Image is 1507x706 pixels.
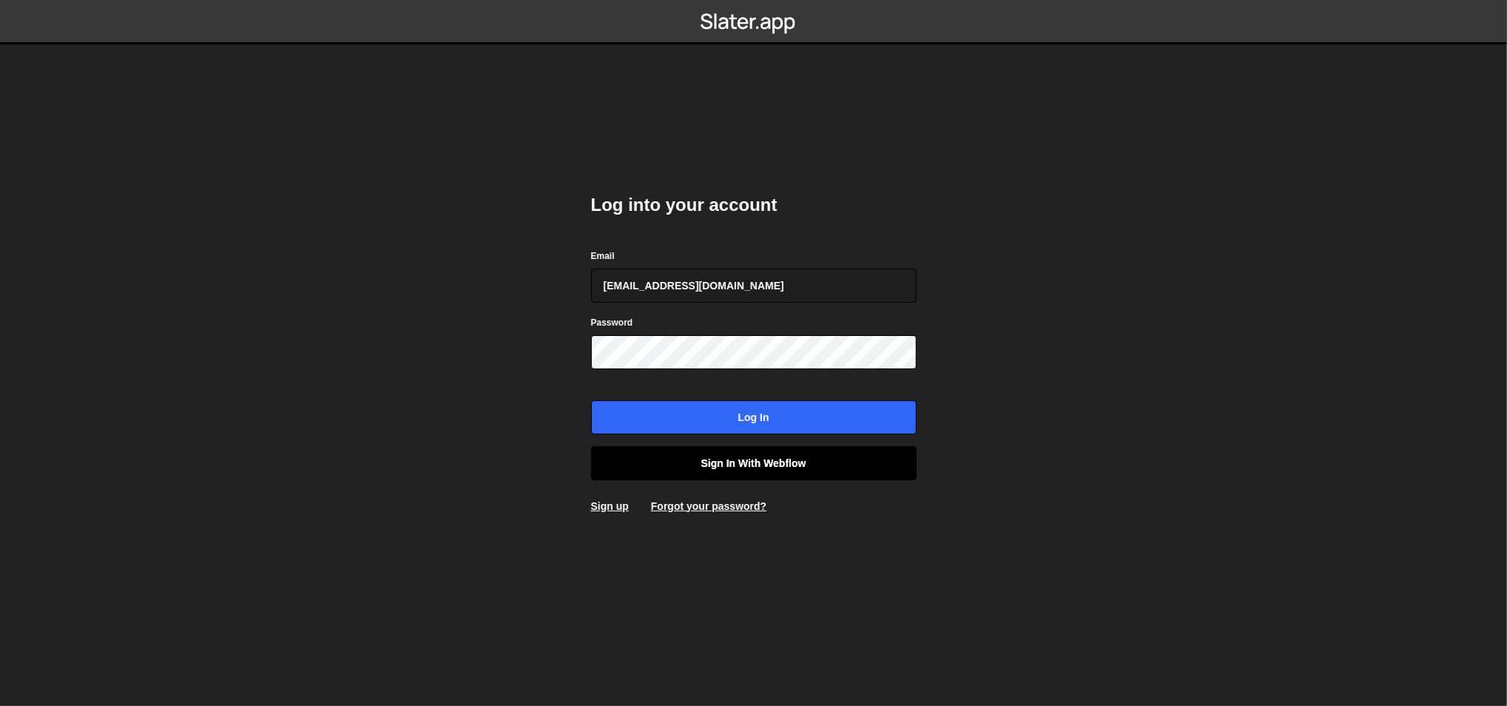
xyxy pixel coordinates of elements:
label: Email [591,249,615,263]
a: Sign up [591,500,629,512]
input: Log in [591,400,917,434]
h2: Log into your account [591,193,917,217]
label: Password [591,315,633,330]
a: Sign in with Webflow [591,446,917,480]
a: Forgot your password? [651,500,766,512]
